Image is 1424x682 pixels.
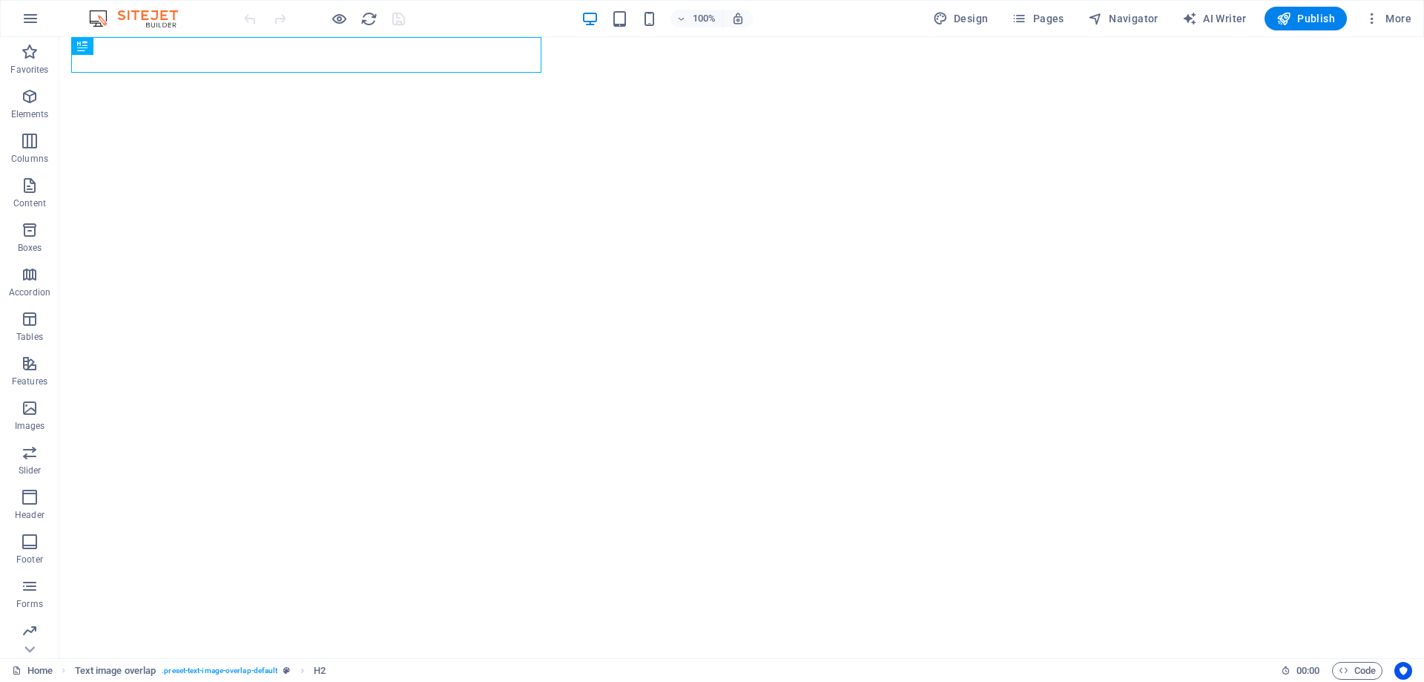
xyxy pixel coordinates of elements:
button: 100% [670,10,723,27]
p: Features [12,376,47,387]
span: : [1307,665,1309,676]
button: Code [1332,662,1382,680]
p: Tables [16,331,43,343]
button: Pages [1006,7,1069,30]
h6: Session time [1281,662,1320,680]
p: Boxes [18,242,42,254]
i: This element is a customizable preset [283,666,290,675]
p: Forms [16,598,43,610]
span: Pages [1012,11,1064,26]
p: Images [15,420,45,432]
button: Navigator [1082,7,1164,30]
img: Editor Logo [85,10,197,27]
p: Slider [19,465,42,476]
button: Design [927,7,995,30]
i: On resize automatically adjust zoom level to fit chosen device. [731,12,745,25]
h6: 100% [693,10,716,27]
p: Accordion [9,286,50,298]
p: Footer [16,554,43,565]
button: Usercentrics [1394,662,1412,680]
span: Publish [1276,11,1335,26]
p: Columns [11,153,48,165]
nav: breadcrumb [75,662,326,680]
div: Design (Ctrl+Alt+Y) [927,7,995,30]
button: Click here to leave preview mode and continue editing [330,10,348,27]
p: Content [13,197,46,209]
span: AI Writer [1182,11,1247,26]
button: More [1359,7,1417,30]
button: Publish [1265,7,1347,30]
a: Click to cancel selection. Double-click to open Pages [12,662,53,680]
span: 00 00 [1296,662,1319,680]
i: Reload page [360,10,378,27]
button: AI Writer [1176,7,1253,30]
span: Design [933,11,989,26]
button: reload [360,10,378,27]
span: Navigator [1088,11,1158,26]
span: Click to select. Double-click to edit [314,662,326,680]
p: Favorites [10,64,48,76]
span: Click to select. Double-click to edit [75,662,156,680]
span: Code [1339,662,1376,680]
span: More [1365,11,1411,26]
p: Elements [11,108,49,120]
span: . preset-text-image-overlap-default [162,662,277,680]
p: Header [15,509,44,521]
